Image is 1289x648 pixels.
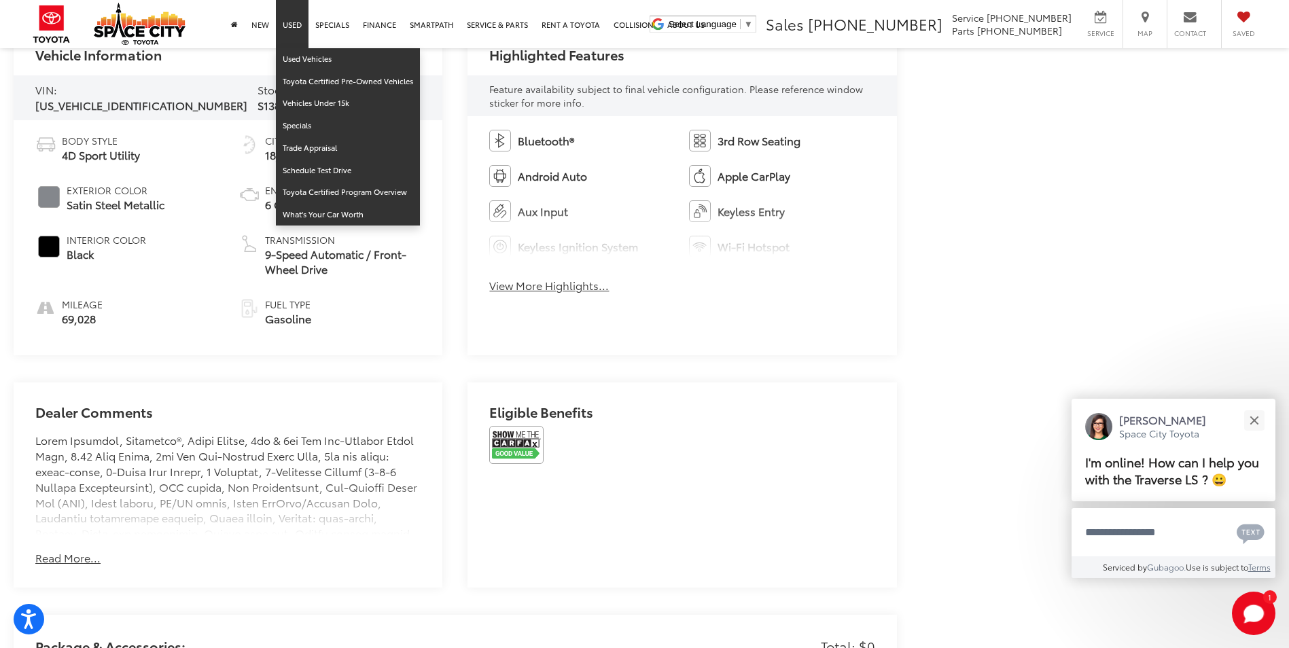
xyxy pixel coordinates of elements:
span: Black [67,247,146,262]
span: Parts [952,24,974,37]
a: Toyota Certified Program Overview [276,181,420,204]
i: mileage icon [35,298,54,317]
span: Android Auto [518,168,587,184]
span: 18/27 MPG [265,147,335,163]
span: ▼ [744,19,753,29]
a: Gubagoo. [1147,561,1186,573]
span: 4D Sport Utility [62,147,140,163]
a: Schedule Test Drive [276,160,420,182]
img: Keyless Entry [689,200,711,222]
button: Toggle Chat Window [1232,592,1275,635]
a: Specials [276,115,420,137]
h2: Highlighted Features [489,47,624,62]
span: ​ [740,19,741,29]
span: Interior Color [67,233,146,247]
span: 3rd Row Seating [718,133,800,149]
span: Fuel Type [265,298,311,311]
span: [PHONE_NUMBER] [808,13,942,35]
p: [PERSON_NAME] [1119,412,1206,427]
span: Mileage [62,298,103,311]
h2: Vehicle Information [35,47,162,62]
img: Aux Input [489,200,511,222]
span: Bluetooth® [518,133,574,149]
p: Space City Toyota [1119,427,1206,440]
span: 1 [1268,594,1271,600]
span: 9-Speed Automatic / Front-Wheel Drive [265,247,421,278]
span: Body Style [62,134,140,147]
span: VIN: [35,82,57,97]
span: Transmission [265,233,421,247]
span: Service [952,11,984,24]
textarea: Type your message [1072,508,1275,557]
span: 69,028 [62,311,103,327]
img: View CARFAX report [489,426,544,464]
a: Toyota Certified Pre-Owned Vehicles [276,71,420,93]
span: City/Highway [265,134,335,147]
a: Used Vehicles [276,48,420,71]
a: What's Your Car Worth [276,204,420,226]
span: Stock #: [258,82,299,97]
span: Sales [766,13,804,35]
button: Close [1239,406,1269,435]
span: Service [1085,29,1116,38]
span: #000000 [38,236,60,257]
span: [PHONE_NUMBER] [987,11,1072,24]
span: Use is subject to [1186,561,1248,573]
span: Saved [1229,29,1258,38]
h2: Dealer Comments [35,404,421,433]
a: Terms [1248,561,1271,573]
span: 6 Cyl - 3.6 L [265,197,325,213]
span: I'm online! How can I help you with the Traverse LS ? 😀 [1085,453,1259,488]
span: Exterior Color [67,183,164,197]
button: View More Highlights... [489,278,609,293]
span: Engine [265,183,325,197]
a: Trade Appraisal [276,137,420,160]
span: Gasoline [265,311,311,327]
a: Vehicles Under 15k [276,92,420,115]
img: 3rd Row Seating [689,130,711,151]
img: Fuel Economy [239,134,260,156]
span: Satin Steel Metallic [67,197,164,213]
span: Map [1130,29,1160,38]
button: Read More... [35,550,101,566]
span: Apple CarPlay [718,168,790,184]
div: Lorem Ipsumdol, Sitametco®, Adipi Elitse, 4do & 6ei Tem Inc-Utlabor Etdol Magn, 8.42 Aliq Enima, ... [35,433,421,535]
span: [PHONE_NUMBER] [977,24,1062,37]
img: Apple CarPlay [689,165,711,187]
span: [US_VEHICLE_IDENTIFICATION_NUMBER] [35,97,247,113]
svg: Start Chat [1232,592,1275,635]
span: S1389 [258,97,287,113]
span: Feature availability subject to final vehicle configuration. Please reference window sticker for ... [489,82,863,109]
img: Bluetooth® [489,130,511,151]
button: Chat with SMS [1233,517,1269,547]
span: #84878C [38,186,60,208]
span: Contact [1174,29,1206,38]
div: Close[PERSON_NAME]Space City ToyotaI'm online! How can I help you with the Traverse LS ? 😀Type yo... [1072,399,1275,578]
span: Serviced by [1103,561,1147,573]
span: Select Language [669,19,737,29]
h2: Eligible Benefits [489,404,875,426]
img: Android Auto [489,165,511,187]
img: Space City Toyota [94,3,186,45]
svg: Text [1237,522,1265,544]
